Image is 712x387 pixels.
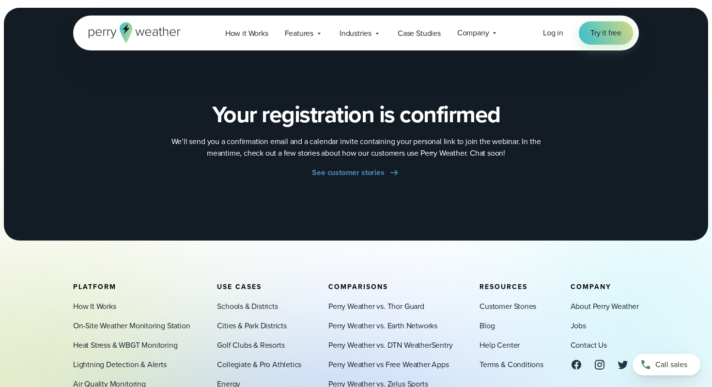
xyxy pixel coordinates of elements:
a: Perry Weather vs. DTN WeatherSentry [328,339,452,351]
a: Perry Weather vs. Thor Guard [328,301,424,312]
a: Lightning Detection & Alerts [73,359,167,371]
a: Contact Us [571,339,607,351]
p: We’ll send you a confirmation email and a calendar invite containing your personal link to join t... [162,136,550,159]
a: Case Studies [389,23,449,43]
a: Try it free [579,21,633,45]
a: See customer stories [312,167,400,178]
span: Platform [73,282,116,292]
a: Call sales [633,354,700,375]
span: Try it free [590,27,621,39]
span: Comparisons [328,282,388,292]
a: Schools & Districts [217,301,278,312]
a: How it Works [217,23,277,43]
a: Blog [480,320,495,332]
a: Cities & Park Districts [217,320,287,332]
span: Case Studies [398,28,441,39]
a: Jobs [571,320,586,332]
a: Log in [543,27,563,39]
a: Perry Weather vs Free Weather Apps [328,359,449,371]
span: Company [457,27,489,39]
span: Use Cases [217,282,262,292]
a: Golf Clubs & Resorts [217,339,284,351]
a: How It Works [73,301,116,312]
a: Help Center [480,339,520,351]
a: Collegiate & Pro Athletics [217,359,301,371]
a: Customer Stories [480,301,536,312]
a: Heat Stress & WBGT Monitoring [73,339,177,351]
h2: Your registration is confirmed [212,101,500,128]
span: Resources [480,282,527,292]
span: Features [285,28,313,39]
span: See customer stories [312,167,384,178]
span: How it Works [225,28,268,39]
a: About Perry Weather [571,301,639,312]
span: Call sales [655,359,687,371]
a: Perry Weather vs. Earth Networks [328,320,437,332]
a: Terms & Conditions [480,359,543,371]
span: Log in [543,27,563,38]
span: Industries [340,28,371,39]
span: Company [571,282,611,292]
a: On-Site Weather Monitoring Station [73,320,190,332]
